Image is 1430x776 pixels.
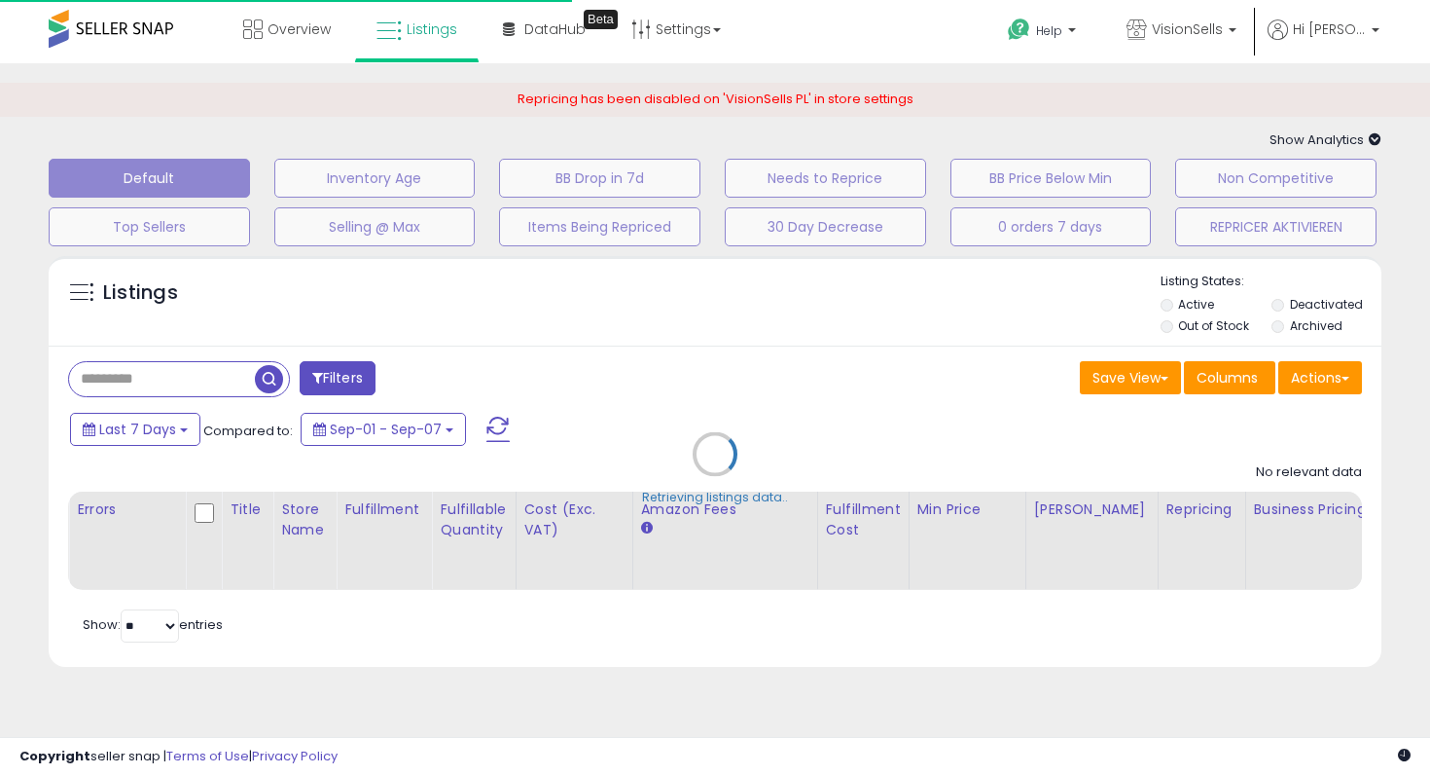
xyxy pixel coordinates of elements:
a: Privacy Policy [252,747,338,765]
button: 0 orders 7 days [950,207,1152,246]
button: Needs to Reprice [725,159,926,198]
a: Terms of Use [166,747,249,765]
button: Non Competitive [1175,159,1376,198]
div: seller snap | | [19,748,338,766]
button: Inventory Age [274,159,476,198]
button: Default [49,159,250,198]
span: Listings [407,19,457,39]
button: REPRICER AKTIVIEREN [1175,207,1376,246]
div: Tooltip anchor [584,10,618,29]
a: Hi [PERSON_NAME] [1268,19,1379,63]
button: BB Drop in 7d [499,159,700,198]
span: DataHub [524,19,586,39]
button: Items Being Repriced [499,207,700,246]
span: Help [1036,22,1062,39]
div: Retrieving listings data.. [642,488,788,505]
span: VisionSells [1152,19,1223,39]
button: Selling @ Max [274,207,476,246]
button: BB Price Below Min [950,159,1152,198]
i: Get Help [1007,18,1031,42]
span: Hi [PERSON_NAME] [1293,19,1366,39]
button: Top Sellers [49,207,250,246]
span: Overview [268,19,331,39]
span: Show Analytics [1269,130,1381,149]
strong: Copyright [19,747,90,765]
span: Repricing has been disabled on 'VisionSells PL' in store settings [518,90,913,108]
button: 30 Day Decrease [725,207,926,246]
a: Help [992,3,1095,63]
